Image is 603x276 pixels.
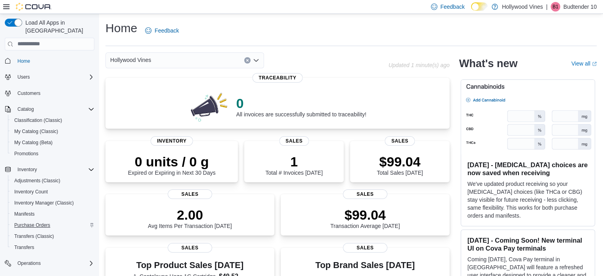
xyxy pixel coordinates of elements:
[11,220,54,230] a: Purchase Orders
[8,231,98,242] button: Transfers (Classic)
[279,136,309,146] span: Sales
[14,72,33,82] button: Users
[189,91,230,122] img: 0
[265,154,322,170] p: 1
[148,207,232,223] p: 2.00
[8,137,98,148] button: My Catalog (Beta)
[385,136,415,146] span: Sales
[467,180,588,220] p: We've updated product receiving so your [MEDICAL_DATA] choices (like THCa or CBG) stay visible fo...
[8,197,98,208] button: Inventory Manager (Classic)
[168,243,212,253] span: Sales
[17,260,41,266] span: Operations
[14,165,40,174] button: Inventory
[11,116,65,125] a: Classification (Classic)
[11,232,94,241] span: Transfers (Classic)
[546,2,547,12] p: |
[17,74,30,80] span: Users
[11,138,94,147] span: My Catalog (Beta)
[330,207,400,223] p: $99.04
[133,261,246,270] h3: Top Product Sales [DATE]
[563,2,597,12] p: Budtender 10
[571,60,597,67] a: View allExternal link
[17,166,37,173] span: Inventory
[8,126,98,137] button: My Catalog (Classic)
[22,19,94,35] span: Load All Apps in [GEOGRAPHIC_DATA]
[11,149,42,158] a: Promotions
[14,128,58,135] span: My Catalog (Classic)
[592,62,597,66] svg: External link
[11,209,94,219] span: Manifests
[14,222,50,228] span: Purchase Orders
[316,261,415,270] h3: Top Brand Sales [DATE]
[265,154,322,176] div: Total # Invoices [DATE]
[151,136,193,146] span: Inventory
[14,151,38,157] span: Promotions
[8,208,98,220] button: Manifests
[14,259,94,268] span: Operations
[253,57,259,64] button: Open list of options
[11,176,63,185] a: Adjustments (Classic)
[343,243,387,253] span: Sales
[14,56,33,66] a: Home
[377,154,423,170] p: $99.04
[11,209,38,219] a: Manifests
[2,258,98,269] button: Operations
[467,236,588,252] h3: [DATE] - Coming Soon! New terminal UI on Cova Pay terminals
[14,104,94,114] span: Catalog
[128,154,216,170] p: 0 units / 0 g
[14,88,94,98] span: Customers
[11,198,94,208] span: Inventory Manager (Classic)
[8,115,98,126] button: Classification (Classic)
[471,2,488,11] input: Dark Mode
[11,116,94,125] span: Classification (Classic)
[502,2,543,12] p: Hollywood Vines
[142,23,182,39] a: Feedback
[389,62,450,68] p: Updated 1 minute(s) ago
[252,73,302,83] span: Traceability
[14,189,48,195] span: Inventory Count
[14,104,37,114] button: Catalog
[110,55,151,65] span: Hollywood Vines
[128,154,216,176] div: Expired or Expiring in Next 30 Days
[236,95,366,111] p: 0
[244,57,251,64] button: Clear input
[14,56,94,66] span: Home
[2,87,98,99] button: Customers
[2,55,98,67] button: Home
[14,244,34,251] span: Transfers
[14,233,54,239] span: Transfers (Classic)
[467,161,588,177] h3: [DATE] - [MEDICAL_DATA] choices are now saved when receiving
[8,148,98,159] button: Promotions
[11,220,94,230] span: Purchase Orders
[8,220,98,231] button: Purchase Orders
[14,200,74,206] span: Inventory Manager (Classic)
[14,72,94,82] span: Users
[16,3,52,11] img: Cova
[14,89,44,98] a: Customers
[459,57,517,70] h2: What's new
[11,149,94,158] span: Promotions
[8,242,98,253] button: Transfers
[2,104,98,115] button: Catalog
[377,154,423,176] div: Total Sales [DATE]
[14,139,53,146] span: My Catalog (Beta)
[11,127,94,136] span: My Catalog (Classic)
[14,117,62,124] span: Classification (Classic)
[11,187,94,197] span: Inventory Count
[14,259,44,268] button: Operations
[2,164,98,175] button: Inventory
[17,106,34,112] span: Catalog
[343,189,387,199] span: Sales
[11,232,57,241] a: Transfers (Classic)
[155,27,179,35] span: Feedback
[8,186,98,197] button: Inventory Count
[553,2,559,12] span: B1
[330,207,400,229] div: Transaction Average [DATE]
[236,95,366,118] div: All invoices are successfully submitted to traceability!
[11,198,77,208] a: Inventory Manager (Classic)
[148,207,232,229] div: Avg Items Per Transaction [DATE]
[14,178,60,184] span: Adjustments (Classic)
[14,165,94,174] span: Inventory
[11,176,94,185] span: Adjustments (Classic)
